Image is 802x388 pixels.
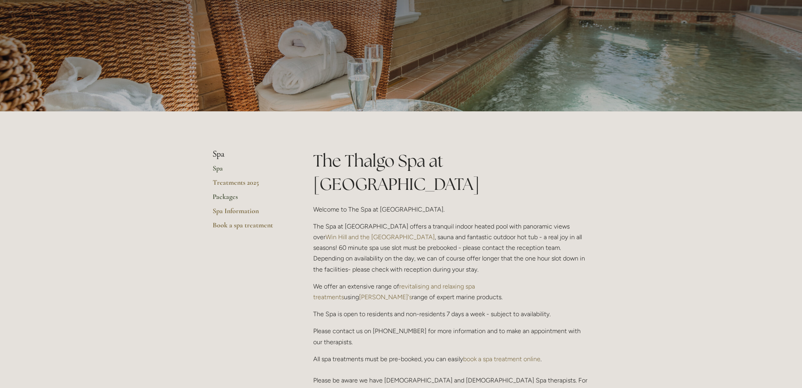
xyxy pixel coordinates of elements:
[213,178,288,192] a: Treatments 2025
[463,355,540,363] a: book a spa treatment online
[313,204,590,215] p: Welcome to The Spa at [GEOGRAPHIC_DATA].
[359,293,412,301] a: [PERSON_NAME]'s
[313,309,590,319] p: The Spa is open to residents and non-residents 7 days a week - subject to availability.
[213,164,288,178] a: Spa
[213,206,288,221] a: Spa Information
[313,281,590,302] p: We offer an extensive range of using range of expert marine products.
[313,326,590,347] p: Please contact us on [PHONE_NUMBER] for more information and to make an appointment with our ther...
[213,149,288,159] li: Spa
[213,192,288,206] a: Packages
[313,221,590,275] p: The Spa at [GEOGRAPHIC_DATA] offers a tranquil indoor heated pool with panoramic views over , sau...
[313,149,590,196] h1: The Thalgo Spa at [GEOGRAPHIC_DATA]
[325,233,435,241] a: Win Hill and the [GEOGRAPHIC_DATA]
[213,221,288,235] a: Book a spa treatment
